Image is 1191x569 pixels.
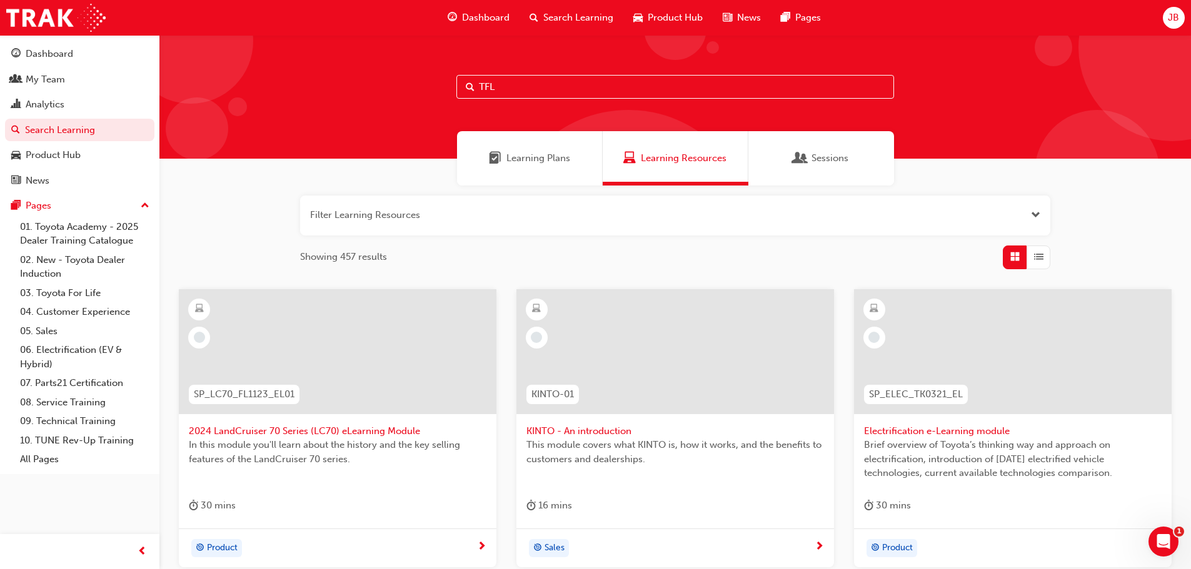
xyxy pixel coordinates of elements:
[1010,250,1020,264] span: Grid
[633,10,643,26] span: car-icon
[15,340,154,374] a: 06. Electrification (EV & Hybrid)
[466,80,475,94] span: Search
[531,332,542,343] span: learningRecordVerb_NONE-icon
[11,99,21,111] span: chart-icon
[545,541,565,555] span: Sales
[794,151,807,166] span: Sessions
[1034,250,1043,264] span: List
[189,498,198,513] span: duration-icon
[812,151,848,166] span: Sessions
[530,10,538,26] span: search-icon
[737,11,761,25] span: News
[870,301,878,317] span: learningResourceType_ELEARNING-icon
[882,541,913,555] span: Product
[5,93,154,116] a: Analytics
[871,540,880,557] span: target-icon
[532,301,541,317] span: learningResourceType_ELEARNING-icon
[207,541,238,555] span: Product
[189,424,486,438] span: 2024 LandCruiser 70 Series (LC70) eLearning Module
[1148,527,1178,557] iframe: Intercom live chat
[531,387,574,402] span: KINTO-01
[15,412,154,431] a: 09. Technical Training
[543,11,613,25] span: Search Learning
[489,151,501,166] span: Learning Plans
[869,387,963,402] span: SP_ELEC_TK0321_EL
[26,47,73,61] div: Dashboard
[11,176,21,187] span: news-icon
[526,498,536,513] span: duration-icon
[300,250,387,264] span: Showing 457 results
[526,498,572,513] div: 16 mins
[815,542,824,553] span: next-icon
[189,438,486,466] span: In this module you'll learn about the history and the key selling features of the LandCruiser 70 ...
[854,289,1172,568] a: SP_ELEC_TK0321_ELElectrification e-Learning moduleBrief overview of Toyota’s thinking way and app...
[5,169,154,192] a: News
[868,332,880,343] span: learningRecordVerb_NONE-icon
[438,5,520,31] a: guage-iconDashboard
[189,498,236,513] div: 30 mins
[15,250,154,284] a: 02. New - Toyota Dealer Induction
[864,424,1162,438] span: Electrification e-Learning module
[194,387,294,402] span: SP_LC70_FL1123_EL01
[713,5,771,31] a: news-iconNews
[15,374,154,393] a: 07. Parts21 Certification
[603,131,748,186] a: Learning ResourcesLearning Resources
[15,450,154,469] a: All Pages
[1174,527,1184,537] span: 1
[26,97,64,112] div: Analytics
[195,301,204,317] span: learningResourceType_ELEARNING-icon
[748,131,894,186] a: SessionsSessions
[5,40,154,194] button: DashboardMy TeamAnalyticsSearch LearningProduct HubNews
[5,119,154,142] a: Search Learning
[15,431,154,450] a: 10. TUNE Rev-Up Training
[723,10,732,26] span: news-icon
[26,148,81,162] div: Product Hub
[526,424,824,438] span: KINTO - An introduction
[194,332,205,343] span: learningRecordVerb_NONE-icon
[648,11,703,25] span: Product Hub
[771,5,831,31] a: pages-iconPages
[462,11,510,25] span: Dashboard
[641,151,726,166] span: Learning Resources
[506,151,570,166] span: Learning Plans
[15,284,154,303] a: 03. Toyota For Life
[5,194,154,217] button: Pages
[533,540,542,557] span: target-icon
[864,498,873,513] span: duration-icon
[11,49,21,60] span: guage-icon
[448,10,457,26] span: guage-icon
[456,75,894,99] input: Search...
[11,200,21,212] span: pages-icon
[5,42,154,66] a: Dashboard
[864,438,1162,480] span: Brief overview of Toyota’s thinking way and approach on electrification, introduction of [DATE] e...
[623,151,636,166] span: Learning Resources
[5,144,154,167] a: Product Hub
[15,322,154,341] a: 05. Sales
[520,5,623,31] a: search-iconSearch Learning
[795,11,821,25] span: Pages
[1031,208,1040,222] button: Open the filter
[15,393,154,412] a: 08. Service Training
[623,5,713,31] a: car-iconProduct Hub
[457,131,603,186] a: Learning PlansLearning Plans
[11,150,21,161] span: car-icon
[864,498,911,513] div: 30 mins
[138,544,147,560] span: prev-icon
[526,438,824,466] span: This module covers what KINTO is, how it works, and the benefits to customers and dealerships.
[141,198,149,214] span: up-icon
[26,174,49,188] div: News
[6,4,106,32] img: Trak
[781,10,790,26] span: pages-icon
[15,217,154,250] a: 01. Toyota Academy - 2025 Dealer Training Catalogue
[5,68,154,91] a: My Team
[196,540,204,557] span: target-icon
[26,199,51,213] div: Pages
[26,72,65,87] div: My Team
[15,302,154,322] a: 04. Customer Experience
[1168,11,1179,25] span: JB
[477,542,486,553] span: next-icon
[179,289,496,568] a: SP_LC70_FL1123_EL012024 LandCruiser 70 Series (LC70) eLearning ModuleIn this module you'll learn ...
